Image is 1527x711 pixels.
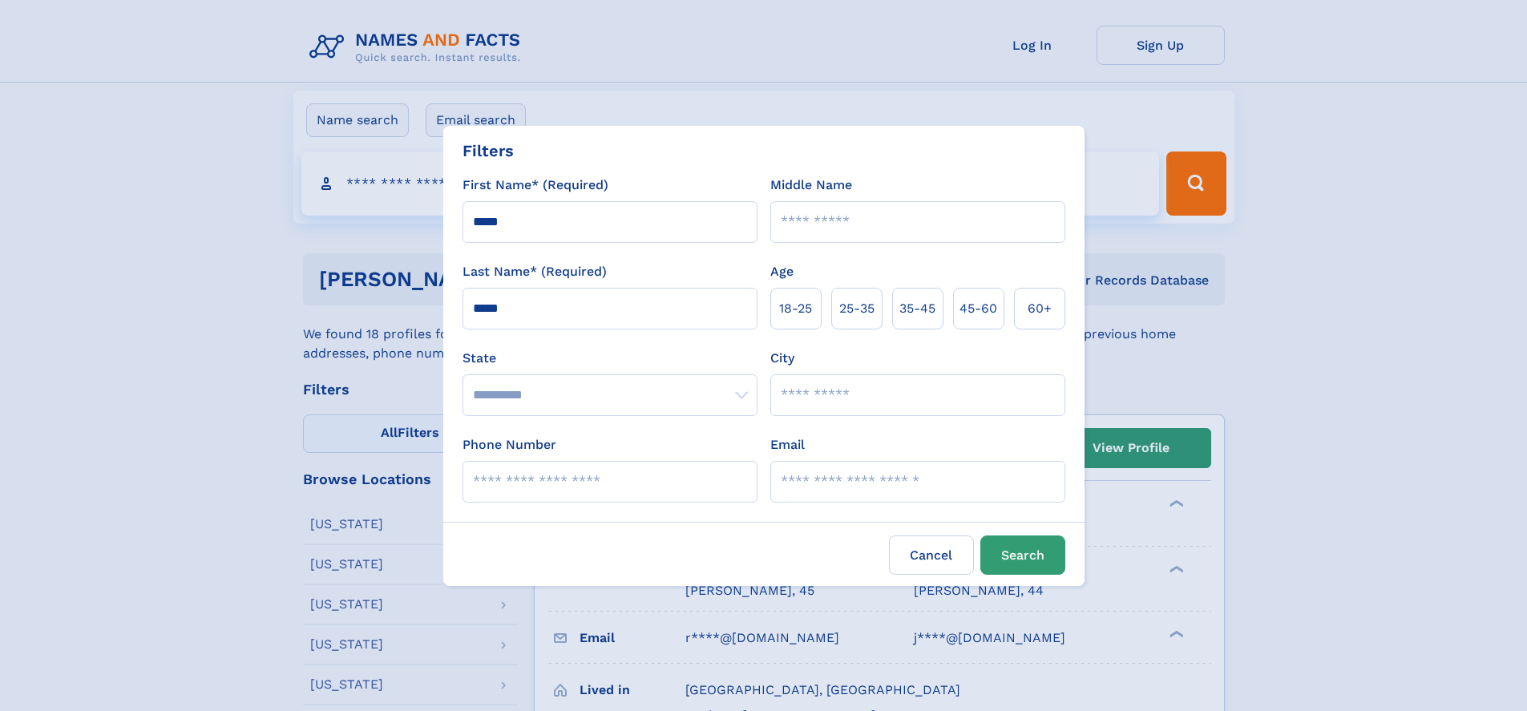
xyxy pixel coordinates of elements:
div: Filters [463,139,514,163]
button: Search [980,535,1065,575]
span: 25‑35 [839,299,875,318]
span: 60+ [1028,299,1052,318]
span: 18‑25 [779,299,812,318]
label: Last Name* (Required) [463,262,607,281]
span: 45‑60 [959,299,997,318]
span: 35‑45 [899,299,935,318]
label: City [770,349,794,368]
label: First Name* (Required) [463,176,608,195]
label: Middle Name [770,176,852,195]
label: Email [770,435,805,454]
label: State [463,349,757,368]
label: Age [770,262,794,281]
label: Cancel [889,535,974,575]
label: Phone Number [463,435,556,454]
